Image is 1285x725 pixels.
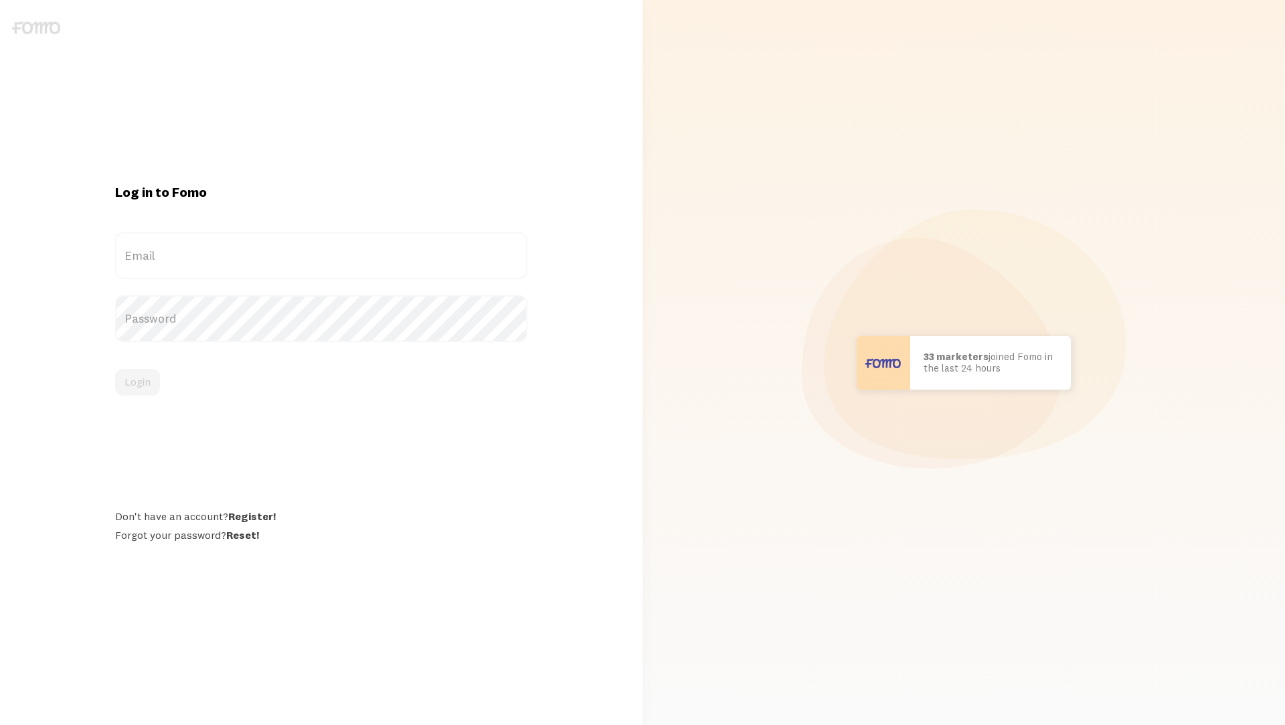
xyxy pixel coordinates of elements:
[115,183,527,201] h1: Log in to Fomo
[226,528,259,542] a: Reset!
[12,21,60,34] img: fomo-logo-gray-b99e0e8ada9f9040e2984d0d95b3b12da0074ffd48d1e5cb62ac37fc77b0b268.svg
[228,509,276,523] a: Register!
[115,295,527,342] label: Password
[115,528,527,542] div: Forgot your password?
[924,350,989,363] b: 33 marketers
[115,232,527,279] label: Email
[115,509,527,523] div: Don't have an account?
[924,351,1057,374] p: joined Fomo in the last 24 hours
[857,336,910,390] img: User avatar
